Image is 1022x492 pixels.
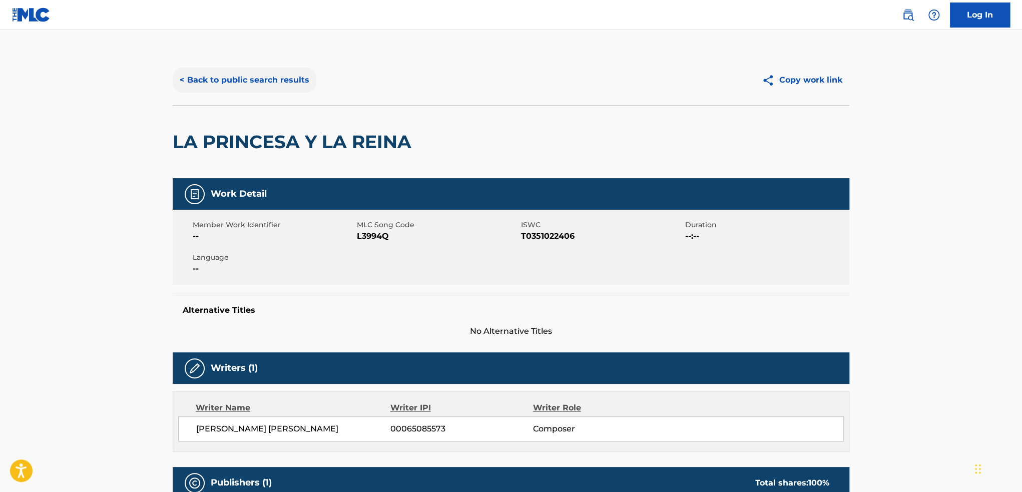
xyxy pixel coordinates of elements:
span: No Alternative Titles [173,325,849,337]
h5: Writers (1) [211,362,258,374]
img: Copy work link [762,74,779,87]
img: search [902,9,914,21]
a: Public Search [898,5,918,25]
a: Log In [950,3,1010,28]
span: Composer [533,423,662,435]
button: Copy work link [755,68,849,93]
span: 100 % [808,478,829,487]
h5: Publishers (1) [211,477,272,488]
div: Help [924,5,944,25]
img: help [928,9,940,21]
div: Total shares: [755,477,829,489]
span: -- [193,263,354,275]
iframe: Chat Widget [972,444,1022,492]
div: Writer IPI [390,402,533,414]
div: Writer Name [196,402,390,414]
img: Publishers [189,477,201,489]
span: ISWC [521,220,683,230]
h2: LA PRINCESA Y LA REINA [173,131,416,153]
h5: Work Detail [211,188,267,200]
span: MLC Song Code [357,220,519,230]
div: Drag [975,454,981,484]
img: MLC Logo [12,8,51,22]
button: < Back to public search results [173,68,316,93]
span: --:-- [685,230,847,242]
span: T0351022406 [521,230,683,242]
span: Language [193,252,354,263]
span: 00065085573 [390,423,533,435]
span: L3994Q [357,230,519,242]
span: -- [193,230,354,242]
img: Writers [189,362,201,374]
div: Writer Role [533,402,662,414]
span: Member Work Identifier [193,220,354,230]
h5: Alternative Titles [183,305,839,315]
span: [PERSON_NAME] [PERSON_NAME] [196,423,390,435]
span: Duration [685,220,847,230]
img: Work Detail [189,188,201,200]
